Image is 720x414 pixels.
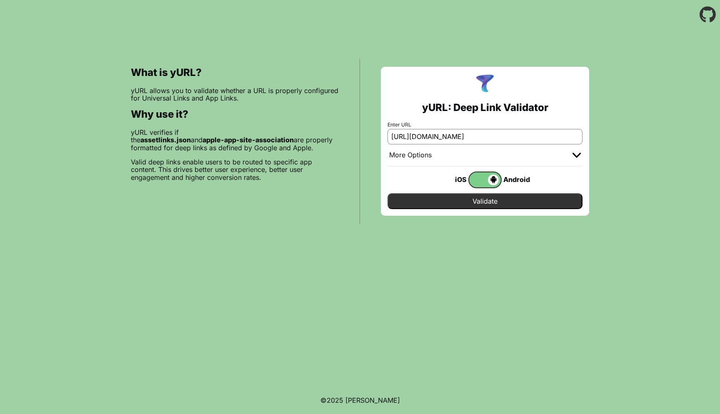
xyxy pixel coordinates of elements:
[387,129,582,144] input: e.g. https://app.chayev.com/xyx
[422,102,548,114] h2: yURL: Deep Link Validator
[387,122,582,128] label: Enter URL
[131,129,339,151] p: yURL verifies if the and are properly formatted for deep links as defined by Google and Apple.
[131,109,339,120] h2: Why use it?
[474,73,496,95] img: yURL Logo
[435,174,468,185] div: iOS
[327,396,343,404] span: 2025
[502,174,535,185] div: Android
[131,67,339,78] h2: What is yURL?
[131,158,339,181] p: Valid deep links enable users to be routed to specific app content. This drives better user exper...
[389,151,432,159] div: More Options
[202,136,294,144] b: apple-app-site-association
[572,153,581,158] img: chevron
[140,136,191,144] b: assetlinks.json
[320,386,400,414] footer: ©
[131,87,339,102] p: yURL allows you to validate whether a URL is properly configured for Universal Links and App Links.
[345,396,400,404] a: Michael Ibragimchayev's Personal Site
[387,193,582,209] input: Validate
